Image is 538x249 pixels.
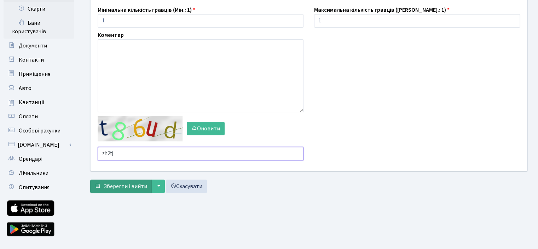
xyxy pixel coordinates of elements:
span: Зберегти і вийти [104,182,147,190]
span: Опитування [19,183,50,191]
a: Скарги [4,2,74,16]
a: Опитування [4,180,74,194]
a: Бани користувачів [4,16,74,39]
input: Введіть текст із зображення [98,147,303,160]
a: Особові рахунки [4,124,74,138]
span: Квитанції [19,98,45,106]
span: Орендарі [19,155,42,163]
label: Мінімальна кількість гравців (Мін.: 1) [98,6,195,14]
img: default [98,116,183,141]
a: Контакти [4,53,74,67]
span: Документи [19,42,47,50]
a: Оплати [4,109,74,124]
button: Зберегти і вийти [90,180,152,193]
span: Лічильники [19,169,48,177]
label: Коментар [98,31,124,39]
a: Авто [4,81,74,95]
span: Контакти [19,56,44,64]
a: Документи [4,39,74,53]
span: Оплати [19,113,38,120]
span: Особові рахунки [19,127,60,135]
a: [DOMAIN_NAME] [4,138,74,152]
a: Лічильники [4,166,74,180]
span: Приміщення [19,70,50,78]
label: Максимальна кількість гравців ([PERSON_NAME].: 1) [314,6,450,14]
span: Авто [19,84,31,92]
a: Скасувати [166,180,207,193]
button: Оновити [187,122,225,135]
a: Орендарі [4,152,74,166]
a: Квитанції [4,95,74,109]
a: Приміщення [4,67,74,81]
